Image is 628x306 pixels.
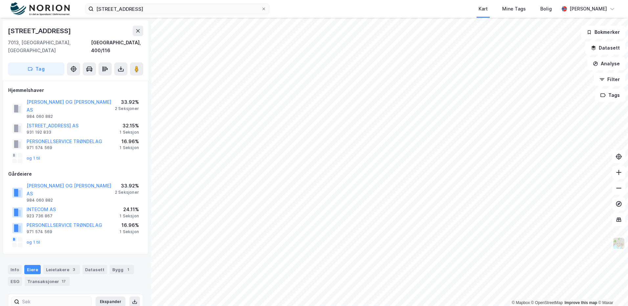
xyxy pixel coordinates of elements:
div: Kontrollprogram for chat [595,274,628,306]
div: ESG [8,277,22,286]
div: 32.15% [120,122,139,130]
div: Bygg [110,265,134,274]
div: Kart [479,5,488,13]
div: 931 192 833 [27,130,51,135]
div: [PERSON_NAME] [570,5,607,13]
div: Datasett [82,265,107,274]
button: Datasett [585,41,625,55]
div: Transaksjoner [25,277,70,286]
div: 1 Seksjon [120,229,139,234]
div: 7013, [GEOGRAPHIC_DATA], [GEOGRAPHIC_DATA] [8,39,91,55]
div: Eiere [24,265,41,274]
iframe: Chat Widget [595,274,628,306]
div: 971 574 569 [27,145,52,150]
div: Leietakere [43,265,80,274]
div: 923 736 867 [27,213,53,219]
a: Mapbox [512,300,530,305]
div: 971 574 569 [27,229,52,234]
button: Bokmerker [581,26,625,39]
div: 16.96% [120,138,139,145]
div: [STREET_ADDRESS] [8,26,72,36]
div: 2 Seksjoner [115,190,139,195]
div: 1 [125,266,131,273]
a: Improve this map [565,300,597,305]
div: Gårdeiere [8,170,143,178]
button: Tags [595,89,625,102]
div: 17 [60,278,67,285]
div: 2 Seksjoner [115,106,139,111]
a: OpenStreetMap [531,300,563,305]
div: Mine Tags [502,5,526,13]
div: 1 Seksjon [120,145,139,150]
div: 3 [71,266,77,273]
div: Hjemmelshaver [8,86,143,94]
button: Analyse [587,57,625,70]
div: [GEOGRAPHIC_DATA], 400/116 [91,39,143,55]
input: Søk på adresse, matrikkel, gårdeiere, leietakere eller personer [94,4,261,14]
div: 16.96% [120,221,139,229]
div: Info [8,265,22,274]
div: 984 060 882 [27,198,53,203]
div: 24.11% [120,206,139,213]
div: 1 Seksjon [120,130,139,135]
div: Bolig [540,5,552,13]
div: 1 Seksjon [120,213,139,219]
img: Z [613,237,625,250]
img: norion-logo.80e7a08dc31c2e691866.png [11,2,70,16]
div: 984 060 882 [27,114,53,119]
div: 33.92% [115,98,139,106]
button: Filter [594,73,625,86]
button: Tag [8,62,64,76]
div: 33.92% [115,182,139,190]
